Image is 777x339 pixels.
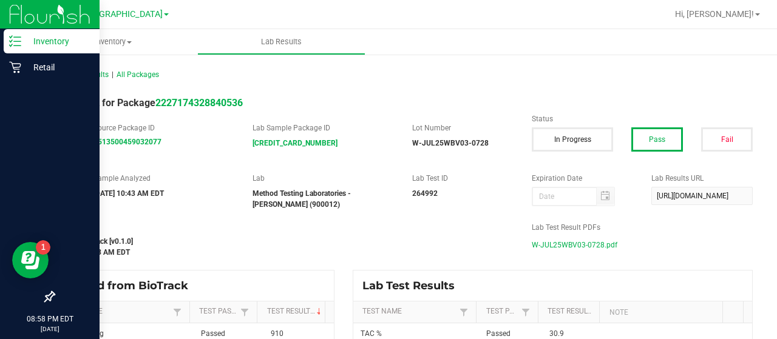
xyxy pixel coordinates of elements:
[53,222,514,233] label: Last Modified
[267,307,321,317] a: Test ResultSortable
[29,36,197,47] span: Inventory
[362,279,464,292] span: Lab Test Results
[245,36,318,47] span: Lab Results
[117,70,159,79] span: All Packages
[199,307,237,317] a: Test PassedSortable
[532,236,617,254] span: W-JUL25WBV03-0728.pdf
[456,304,471,320] a: Filter
[5,324,94,334] p: [DATE]
[170,304,185,320] a: Filter
[53,97,243,109] span: Lab Result for Package
[412,139,489,147] strong: W-JUL25WBV03-0728
[631,127,683,152] button: Pass
[548,307,595,317] a: Test ResultSortable
[80,9,163,19] span: [GEOGRAPHIC_DATA]
[253,139,338,147] a: [CREDIT_CARD_NUMBER]
[253,189,351,209] strong: Method Testing Laboratories - [PERSON_NAME] (900012)
[532,127,613,152] button: In Progress
[5,314,94,324] p: 08:58 PM EDT
[361,329,382,338] span: TAC %
[675,9,754,19] span: Hi, [PERSON_NAME]!
[651,173,753,184] label: Lab Results URL
[21,34,94,49] p: Inventory
[63,307,169,317] a: Test NameSortable
[197,29,365,55] a: Lab Results
[12,242,49,278] iframe: Resource center
[112,70,114,79] span: |
[549,329,564,338] span: 30.9
[314,307,324,317] span: Sortable
[201,329,225,338] span: Passed
[93,138,161,146] a: 8513500459032077
[93,189,164,198] strong: [DATE] 10:43 AM EDT
[412,123,514,133] label: Lot Number
[486,329,511,338] span: Passed
[155,97,243,109] a: 2227174328840536
[9,61,21,73] inline-svg: Retail
[412,173,514,184] label: Lab Test ID
[271,329,283,338] span: 910
[36,240,50,255] iframe: Resource center unread badge
[486,307,518,317] a: Test PassedSortable
[518,304,533,320] a: Filter
[93,123,235,133] label: Source Package ID
[532,222,753,233] label: Lab Test Result PDFs
[29,29,197,55] a: Inventory
[63,279,197,292] span: Synced from BioTrack
[599,301,722,323] th: Note
[253,173,394,184] label: Lab
[532,113,753,124] label: Status
[21,60,94,75] p: Retail
[93,173,235,184] label: Sample Analyzed
[9,35,21,47] inline-svg: Inventory
[701,127,753,152] button: Fail
[412,189,438,198] strong: 264992
[253,123,394,133] label: Lab Sample Package ID
[237,304,252,320] a: Filter
[532,173,633,184] label: Expiration Date
[362,307,456,317] a: Test NameSortable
